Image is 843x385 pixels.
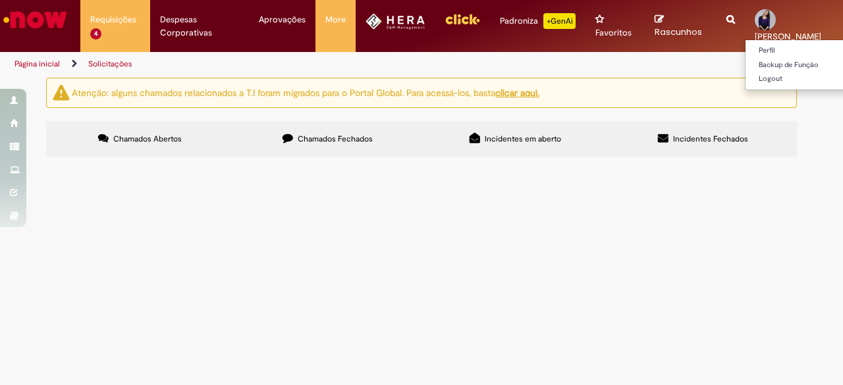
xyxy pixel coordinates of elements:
[10,52,552,76] ul: Trilhas de página
[755,31,821,42] span: [PERSON_NAME]
[90,28,101,39] span: 4
[655,14,707,38] a: Rascunhos
[90,13,136,26] span: Requisições
[14,59,60,69] a: Página inicial
[595,26,632,39] span: Favoritos
[445,9,480,29] img: click_logo_yellow_360x200.png
[543,13,576,29] p: +GenAi
[366,13,425,30] img: HeraLogo.png
[495,87,539,99] a: clicar aqui.
[325,13,346,26] span: More
[673,134,748,144] span: Incidentes Fechados
[113,134,182,144] span: Chamados Abertos
[1,7,69,33] img: ServiceNow
[500,13,576,29] div: Padroniza
[72,87,539,99] ng-bind-html: Atenção: alguns chamados relacionados a T.I foram migrados para o Portal Global. Para acessá-los,...
[160,13,238,39] span: Despesas Corporativas
[298,134,373,144] span: Chamados Fechados
[485,134,561,144] span: Incidentes em aberto
[259,13,306,26] span: Aprovações
[655,26,702,38] span: Rascunhos
[88,59,132,69] a: Solicitações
